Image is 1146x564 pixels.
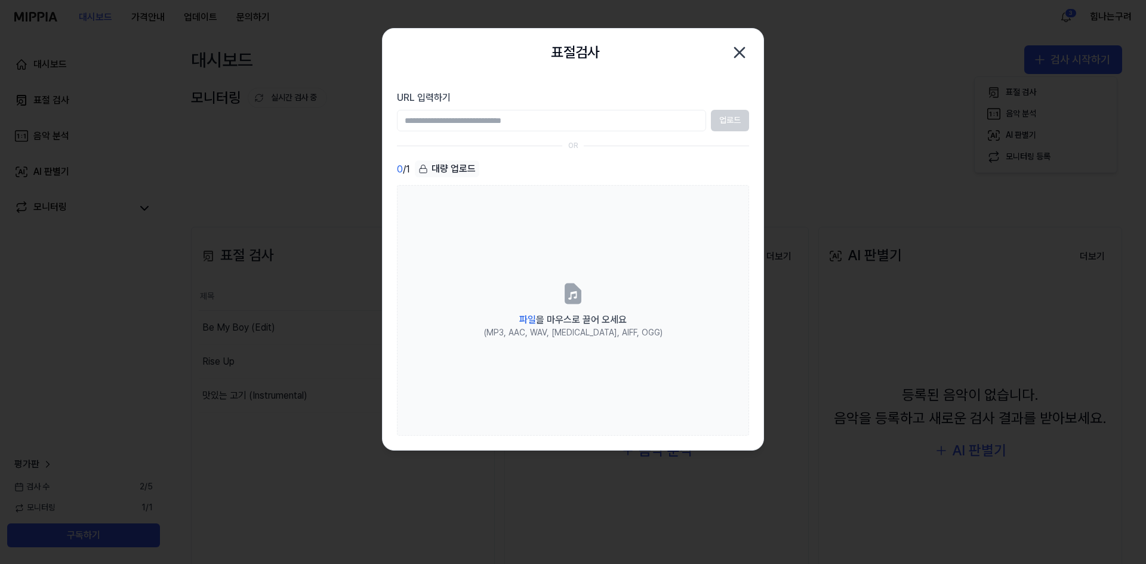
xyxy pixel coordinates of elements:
[397,91,749,105] label: URL 입력하기
[415,161,479,178] button: 대량 업로드
[519,314,627,325] span: 을 마우스로 끌어 오세요
[397,161,410,178] div: / 1
[551,41,600,64] h2: 표절검사
[519,314,536,325] span: 파일
[415,161,479,177] div: 대량 업로드
[397,162,403,177] span: 0
[568,141,578,151] div: OR
[484,327,663,339] div: (MP3, AAC, WAV, [MEDICAL_DATA], AIFF, OGG)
